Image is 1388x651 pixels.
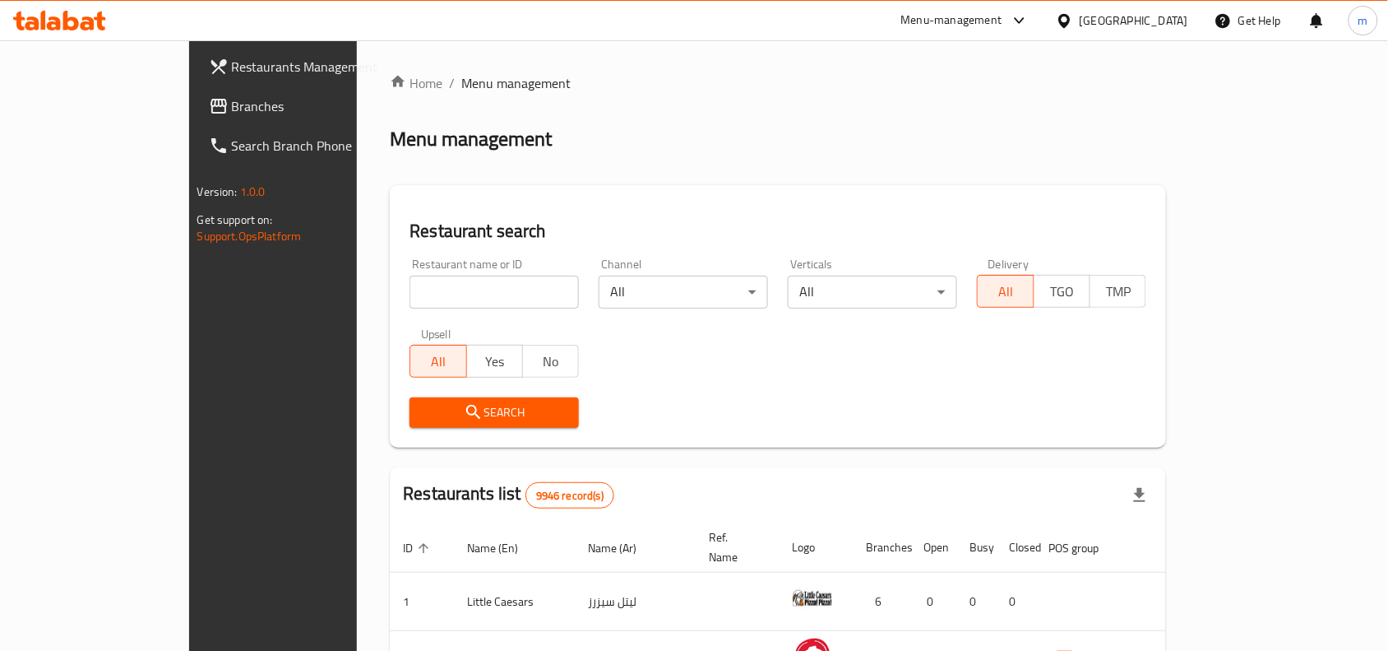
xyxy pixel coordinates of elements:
[1120,476,1159,515] div: Export file
[956,573,996,631] td: 0
[853,573,910,631] td: 6
[196,126,421,165] a: Search Branch Phone
[788,276,957,309] div: All
[709,528,759,567] span: Ref. Name
[1090,275,1146,308] button: TMP
[232,96,408,116] span: Branches
[197,209,273,230] span: Get support on:
[390,126,552,152] h2: Menu management
[599,276,768,309] div: All
[232,136,408,156] span: Search Branch Phone
[910,573,956,631] td: 0
[977,275,1034,308] button: All
[988,258,1029,270] label: Delivery
[409,276,579,309] input: Search for restaurant name or ID..
[466,345,523,378] button: Yes
[1097,280,1140,304] span: TMP
[196,47,421,86] a: Restaurants Management
[421,328,451,340] label: Upsell
[956,523,996,573] th: Busy
[1358,12,1368,30] span: m
[390,573,454,631] td: 1
[461,73,571,93] span: Menu management
[467,538,539,558] span: Name (En)
[853,523,910,573] th: Branches
[197,181,238,202] span: Version:
[1041,280,1084,304] span: TGO
[409,345,466,378] button: All
[996,523,1035,573] th: Closed
[901,11,1002,30] div: Menu-management
[474,350,516,374] span: Yes
[403,538,434,558] span: ID
[240,181,266,202] span: 1.0.0
[575,573,696,631] td: ليتل سيزرز
[522,345,579,378] button: No
[423,402,566,423] span: Search
[526,488,613,504] span: 9946 record(s)
[454,573,575,631] td: Little Caesars
[588,538,658,558] span: Name (Ar)
[910,523,956,573] th: Open
[984,280,1027,304] span: All
[779,523,853,573] th: Logo
[409,219,1146,244] h2: Restaurant search
[996,573,1035,631] td: 0
[525,482,614,509] div: Total records count
[792,578,833,619] img: Little Caesars
[1048,538,1120,558] span: POS group
[390,73,1166,93] nav: breadcrumb
[196,86,421,126] a: Branches
[1034,275,1090,308] button: TGO
[403,481,614,509] h2: Restaurants list
[530,350,572,374] span: No
[417,350,460,374] span: All
[197,226,302,247] a: Support.OpsPlatform
[1080,12,1188,30] div: [GEOGRAPHIC_DATA]
[449,73,455,93] li: /
[409,398,579,428] button: Search
[232,57,408,77] span: Restaurants Management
